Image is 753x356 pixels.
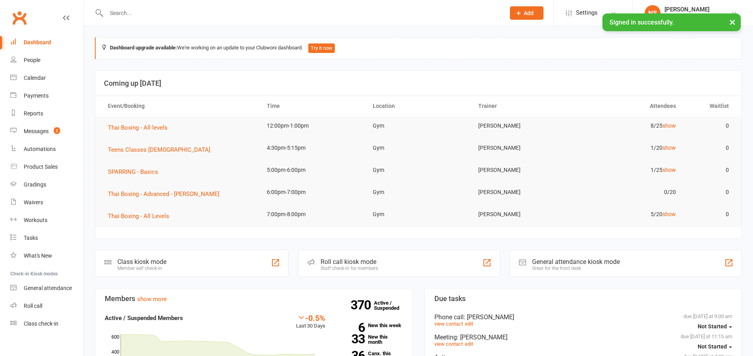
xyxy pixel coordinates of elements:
[524,10,534,16] span: Add
[105,315,183,322] strong: Active / Suspended Members
[698,339,732,354] button: Not Started
[683,96,736,116] th: Waitlist
[24,303,42,309] div: Roll call
[108,167,164,177] button: SPARRING - Basics
[260,161,366,179] td: 5:00pm-6:00pm
[10,229,83,247] a: Tasks
[471,205,577,224] td: [PERSON_NAME]
[24,110,43,117] div: Reports
[698,343,727,350] span: Not Started
[577,117,683,135] td: 8/25
[577,96,683,116] th: Attendees
[24,75,46,81] div: Calendar
[683,205,736,224] td: 0
[10,105,83,122] a: Reports
[465,321,473,327] a: edit
[577,161,683,179] td: 1/25
[10,194,83,211] a: Waivers
[10,87,83,105] a: Payments
[434,341,463,347] a: view contact
[10,315,83,333] a: Class kiosk mode
[366,205,472,224] td: Gym
[471,183,577,202] td: [PERSON_NAME]
[24,199,43,205] div: Waivers
[296,313,325,322] div: -0.5%
[260,139,366,157] td: 4:30pm-5:15pm
[471,117,577,135] td: [PERSON_NAME]
[10,69,83,87] a: Calendar
[662,167,676,173] a: show
[683,161,736,179] td: 0
[260,117,366,135] td: 12:00pm-1:00pm
[108,146,210,153] span: Teens Classes [DEMOGRAPHIC_DATA]
[471,139,577,157] td: [PERSON_NAME]
[725,13,740,30] button: ×
[101,96,260,116] th: Event/Booking
[24,217,47,223] div: Workouts
[465,341,473,347] a: edit
[9,8,29,28] a: Clubworx
[117,266,166,271] div: Member self check-in
[683,117,736,135] td: 0
[108,123,173,132] button: Thai Boxing - All levels
[95,37,742,59] div: We're working on an update to your Clubworx dashboard.
[662,122,676,129] a: show
[24,235,38,241] div: Tasks
[117,258,166,266] div: Class kiosk mode
[664,6,731,13] div: [PERSON_NAME]
[24,285,72,291] div: General attendance
[366,183,472,202] td: Gym
[366,139,472,157] td: Gym
[683,139,736,157] td: 0
[104,8,500,19] input: Search...
[24,39,51,45] div: Dashboard
[24,252,52,259] div: What's New
[24,92,49,99] div: Payments
[577,205,683,224] td: 5/20
[434,313,732,321] div: Phone call
[577,139,683,157] td: 1/20
[532,266,620,271] div: Great for the front desk
[10,158,83,176] a: Product Sales
[296,313,325,330] div: Last 30 Days
[308,43,335,53] button: Try it now
[698,323,727,330] span: Not Started
[24,57,40,63] div: People
[683,183,736,202] td: 0
[10,211,83,229] a: Workouts
[24,146,56,152] div: Automations
[108,190,219,198] span: Thai Boxing - Advanced - [PERSON_NAME]
[337,322,365,333] strong: 6
[471,96,577,116] th: Trainer
[464,313,514,321] span: : [PERSON_NAME]
[110,45,177,51] strong: Dashboard upgrade available:
[10,279,83,297] a: General attendance kiosk mode
[137,296,167,303] a: show more
[108,189,225,199] button: Thai Boxing - Advanced - [PERSON_NAME]
[577,183,683,202] td: 0/20
[471,161,577,179] td: [PERSON_NAME]
[664,13,731,20] div: Bulldog Thai Boxing School
[260,96,366,116] th: Time
[10,122,83,140] a: Messages 2
[434,333,732,341] div: Meeting
[10,140,83,158] a: Automations
[24,181,46,188] div: Gradings
[610,19,674,26] span: Signed in successfully.
[366,96,472,116] th: Location
[108,211,175,221] button: Thai Boxing - All Levels
[351,299,374,311] strong: 370
[321,258,378,266] div: Roll call kiosk mode
[104,79,733,87] h3: Coming up [DATE]
[10,34,83,51] a: Dashboard
[260,183,366,202] td: 6:00pm-7:00pm
[366,161,472,179] td: Gym
[108,145,216,154] button: Teens Classes [DEMOGRAPHIC_DATA]
[108,213,169,220] span: Thai Boxing - All Levels
[10,297,83,315] a: Roll call
[105,295,403,303] h3: Members
[645,5,661,21] div: NS
[260,205,366,224] td: 7:00pm-8:00pm
[457,333,508,341] span: : [PERSON_NAME]
[54,127,60,134] span: 2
